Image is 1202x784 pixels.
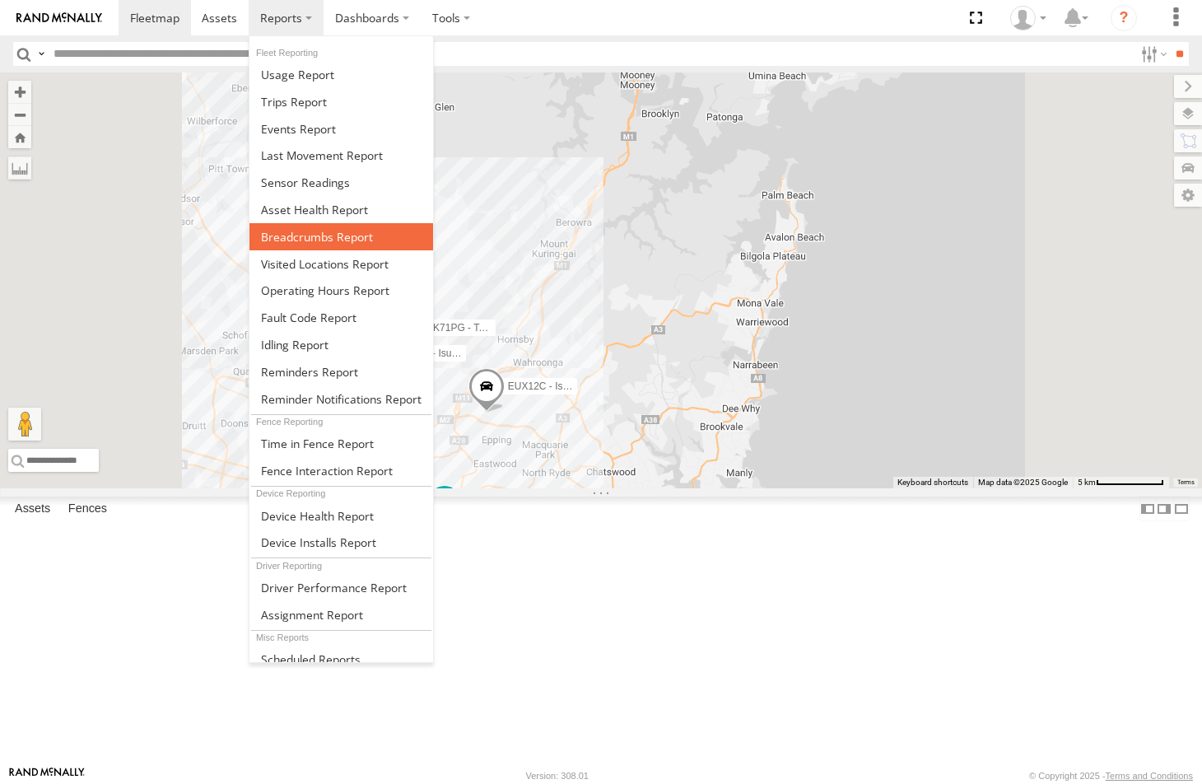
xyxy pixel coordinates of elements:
[1004,6,1052,30] div: Nicole Hunt
[16,12,102,24] img: rand-logo.svg
[1073,477,1169,488] button: Map scale: 5 km per 79 pixels
[249,115,433,142] a: Full Events Report
[1156,497,1172,520] label: Dock Summary Table to the Right
[1106,771,1193,781] a: Terms and Conditions
[249,142,433,169] a: Last Movement Report
[249,430,433,457] a: Time in Fences Report
[8,126,31,148] button: Zoom Home
[1111,5,1137,31] i: ?
[249,529,433,556] a: Device Installs Report
[508,380,610,391] span: EUX12C - Isuzu DMAX
[9,768,85,784] a: Visit our Website
[249,196,433,223] a: Asset Health Report
[249,88,433,115] a: Trips Report
[249,250,433,278] a: Visited Locations Report
[249,502,433,530] a: Device Health Report
[60,497,115,520] label: Fences
[249,277,433,304] a: Asset Operating Hours Report
[249,61,433,88] a: Usage Report
[397,347,496,358] span: YLI24U - Isuzu D-MAX
[1177,479,1195,486] a: Terms (opens in new tab)
[249,331,433,358] a: Idling Report
[35,42,48,66] label: Search Query
[1029,771,1193,781] div: © Copyright 2025 -
[8,156,31,180] label: Measure
[8,81,31,103] button: Zoom in
[8,103,31,126] button: Zoom out
[7,497,58,520] label: Assets
[249,304,433,331] a: Fault Code Report
[249,601,433,628] a: Assignment Report
[249,223,433,250] a: Breadcrumbs Report
[8,408,41,441] button: Drag Pegman onto the map to open Street View
[1173,497,1190,520] label: Hide Summary Table
[249,646,433,673] a: Scheduled Reports
[249,574,433,601] a: Driver Performance Report
[526,771,589,781] div: Version: 308.01
[1139,497,1156,520] label: Dock Summary Table to the Left
[1078,478,1096,487] span: 5 km
[249,385,433,413] a: Service Reminder Notifications Report
[1134,42,1170,66] label: Search Filter Options
[249,457,433,484] a: Fence Interaction Report
[1174,184,1202,207] label: Map Settings
[249,358,433,385] a: Reminders Report
[249,169,433,196] a: Sensor Readings
[978,478,1068,487] span: Map data ©2025 Google
[426,322,531,334] span: BK71PG - Toyota Hiace
[897,477,968,488] button: Keyboard shortcuts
